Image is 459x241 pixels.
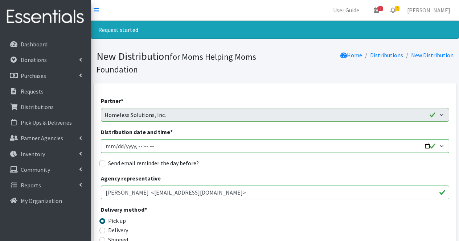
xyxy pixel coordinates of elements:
p: Community [21,166,50,173]
a: 7 [385,3,401,17]
a: User Guide [327,3,365,17]
a: Pick Ups & Deliveries [3,115,88,130]
abbr: required [121,97,123,104]
p: Purchases [21,72,46,79]
a: Reports [3,178,88,192]
label: Send email reminder the day before? [108,159,199,167]
img: HumanEssentials [3,5,88,29]
a: Partner Agencies [3,131,88,145]
span: 3 [378,6,383,11]
div: Request started [91,21,459,39]
a: Home [340,51,362,59]
label: Delivery [108,226,128,234]
a: Purchases [3,68,88,83]
small: for Moms Helping Moms Foundation [97,51,256,75]
p: Distributions [21,103,54,111]
a: My Organization [3,194,88,208]
a: 3 [368,3,385,17]
abbr: required [170,128,173,136]
legend: Delivery method [101,205,188,216]
label: Partner [101,96,123,105]
h1: New Distribution [97,50,272,75]
p: Donations [21,56,47,63]
a: Distributions [3,100,88,114]
p: Partner Agencies [21,134,63,142]
p: Dashboard [21,41,48,48]
a: Inventory [3,147,88,161]
a: Dashboard [3,37,88,51]
label: Agency representative [101,174,161,183]
a: Community [3,162,88,177]
a: New Distribution [411,51,454,59]
a: Donations [3,53,88,67]
p: Pick Ups & Deliveries [21,119,72,126]
label: Distribution date and time [101,128,173,136]
a: Requests [3,84,88,99]
p: My Organization [21,197,62,204]
a: Distributions [370,51,403,59]
span: 7 [395,6,399,11]
p: Requests [21,88,44,95]
a: [PERSON_NAME] [401,3,456,17]
label: Pick up [108,216,126,225]
p: Reports [21,182,41,189]
p: Inventory [21,150,45,158]
abbr: required [144,206,147,213]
